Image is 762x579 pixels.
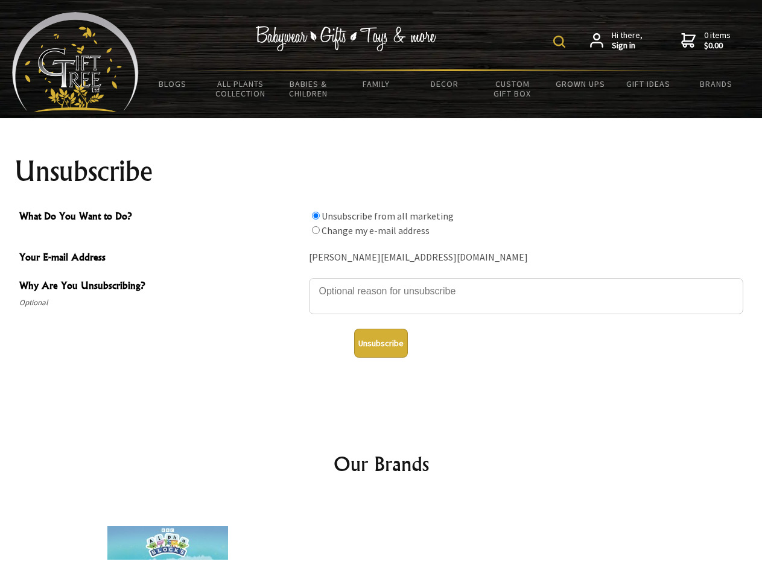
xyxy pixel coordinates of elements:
a: Hi there,Sign in [590,30,643,51]
h2: Our Brands [24,449,738,478]
a: Grown Ups [546,71,614,96]
span: Optional [19,296,303,310]
a: 0 items$0.00 [681,30,731,51]
a: Custom Gift Box [478,71,547,106]
textarea: Why Are You Unsubscribing? [309,278,743,314]
a: All Plants Collection [207,71,275,106]
strong: $0.00 [704,40,731,51]
h1: Unsubscribe [14,157,748,186]
img: Babywear - Gifts - Toys & more [256,26,437,51]
img: product search [553,36,565,48]
input: What Do You Want to Do? [312,226,320,234]
span: Your E-mail Address [19,250,303,267]
img: Babyware - Gifts - Toys and more... [12,12,139,112]
strong: Sign in [612,40,643,51]
button: Unsubscribe [354,329,408,358]
a: Family [343,71,411,96]
a: Brands [682,71,751,96]
input: What Do You Want to Do? [312,212,320,220]
a: Babies & Children [275,71,343,106]
span: Why Are You Unsubscribing? [19,278,303,296]
span: Hi there, [612,30,643,51]
label: Unsubscribe from all marketing [322,210,454,222]
label: Change my e-mail address [322,224,430,236]
a: BLOGS [139,71,207,96]
a: Decor [410,71,478,96]
a: Gift Ideas [614,71,682,96]
span: 0 items [704,30,731,51]
div: [PERSON_NAME][EMAIL_ADDRESS][DOMAIN_NAME] [309,248,743,267]
span: What Do You Want to Do? [19,209,303,226]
